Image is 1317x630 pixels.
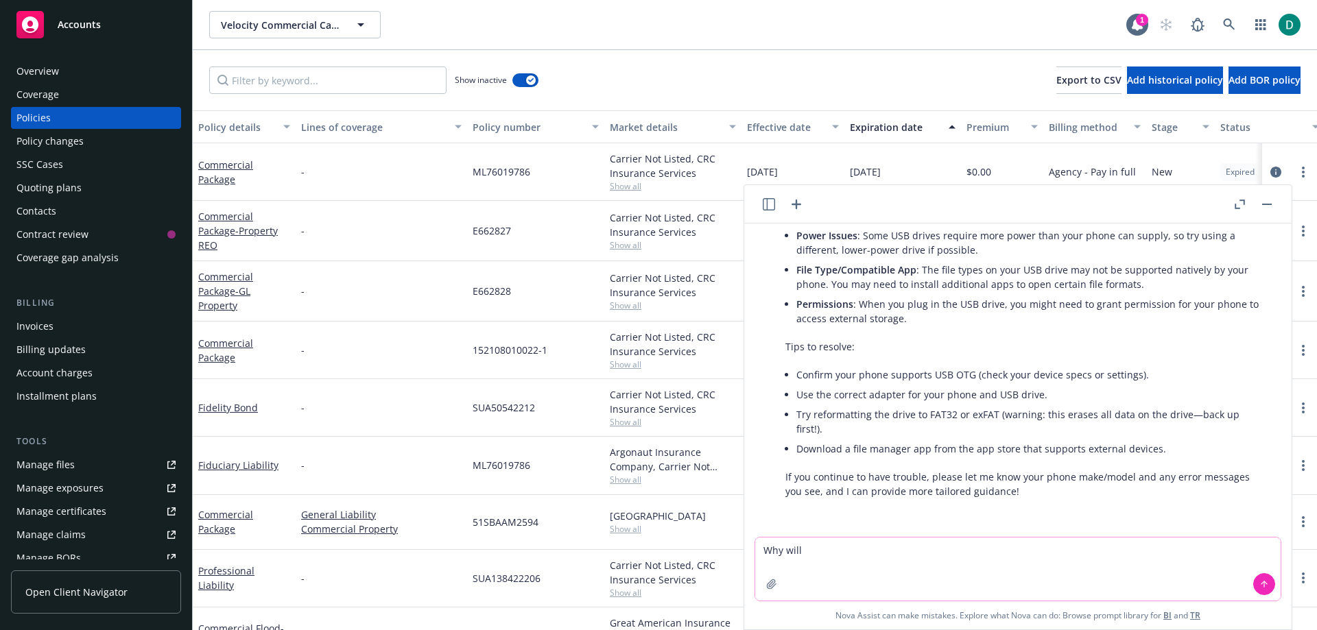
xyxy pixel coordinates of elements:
a: Billing updates [11,339,181,361]
span: Show all [610,180,736,192]
a: Commercial Package [198,158,253,186]
span: - [301,400,305,415]
div: Billing method [1049,120,1126,134]
a: BI [1163,609,1172,621]
p: Tips to resolve: [785,339,1261,354]
span: E662827 [473,223,511,238]
div: Premium [966,120,1023,134]
a: Account charges [11,362,181,384]
span: - GL Property [198,284,250,312]
button: Billing method [1043,110,1146,143]
textarea: Why will [755,537,1281,601]
a: Manage exposures [11,477,181,499]
button: Premium [961,110,1043,143]
span: Accounts [58,19,101,30]
span: - [301,571,305,585]
div: Policy changes [16,130,84,152]
a: Overview [11,60,181,82]
li: Download a file manager app from the app store that supports external devices. [796,439,1261,459]
button: Effective date [741,110,844,143]
div: Lines of coverage [301,120,447,134]
span: Expired [1226,166,1255,178]
div: Overview [16,60,59,82]
a: SSC Cases [11,154,181,175]
span: $0.00 [966,165,991,179]
span: SUA138422206 [473,571,541,585]
li: : The file types on your USB drive may not be supported natively by your phone. You may need to i... [796,260,1261,294]
a: Manage certificates [11,500,181,522]
a: Fidelity Bond [198,401,258,414]
span: 51SBAAM2594 [473,515,538,529]
span: - Property REO [198,224,278,252]
button: Add historical policy [1127,66,1223,94]
a: Commercial Package [198,270,253,312]
a: General Liability [301,507,462,522]
a: Start snowing [1152,11,1180,38]
div: Carrier Not Listed, CRC Insurance Services [610,271,736,300]
span: Velocity Commercial Capital [221,18,340,32]
div: Expiration date [850,120,940,134]
a: circleInformation [1268,164,1284,180]
div: Policy number [473,120,584,134]
img: photo [1279,14,1301,36]
span: Show all [610,359,736,370]
a: Report a Bug [1184,11,1211,38]
div: Carrier Not Listed, CRC Insurance Services [610,558,736,587]
li: Use the correct adapter for your phone and USB drive. [796,385,1261,404]
span: - [301,343,305,357]
div: Coverage gap analysis [16,247,119,269]
div: Carrier Not Listed, CRC Insurance Services [610,330,736,359]
div: Carrier Not Listed, CRC Insurance Services [610,210,736,239]
span: Add BOR policy [1229,73,1301,86]
div: Policies [16,107,51,129]
a: Policies [11,107,181,129]
a: more [1295,342,1312,359]
a: Fiduciary Liability [198,459,278,472]
span: Export to CSV [1056,73,1122,86]
div: Billing [11,296,181,310]
a: Coverage gap analysis [11,247,181,269]
div: Installment plans [16,385,97,407]
a: Search [1215,11,1243,38]
div: Quoting plans [16,177,82,199]
div: Manage files [16,454,75,476]
div: Account charges [16,362,93,384]
a: more [1295,513,1312,530]
span: Agency - Pay in full [1049,165,1136,179]
span: New [1152,165,1172,179]
button: Export to CSV [1056,66,1122,94]
span: [DATE] [747,165,778,179]
a: Contacts [11,200,181,222]
div: Coverage [16,84,59,106]
a: Manage BORs [11,547,181,569]
div: Billing updates [16,339,86,361]
button: Stage [1146,110,1215,143]
button: Policy number [467,110,604,143]
div: Manage claims [16,524,86,546]
div: Manage certificates [16,500,106,522]
a: Commercial Package [198,337,253,364]
span: Show all [610,239,736,251]
button: Lines of coverage [296,110,467,143]
span: File Type/Compatible App [796,263,916,276]
a: Commercial Package [198,210,278,252]
a: Accounts [11,5,181,44]
span: Add historical policy [1127,73,1223,86]
a: more [1295,570,1312,586]
div: SSC Cases [16,154,63,175]
a: Commercial Property [301,522,462,536]
div: Market details [610,120,721,134]
div: Argonaut Insurance Company, Carrier Not Listed, CRC Insurance Services [610,445,736,474]
span: - [301,284,305,298]
div: Manage BORs [16,547,81,569]
button: Market details [604,110,741,143]
span: Open Client Navigator [25,585,128,599]
button: Velocity Commercial Capital [209,11,381,38]
div: Contract review [16,223,88,245]
button: Add BOR policy [1229,66,1301,94]
li: Try reformatting the drive to FAT32 or exFAT (warning: this erases all data on the drive—back up ... [796,404,1261,439]
a: Installment plans [11,385,181,407]
span: Show all [610,416,736,428]
div: Stage [1152,120,1194,134]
